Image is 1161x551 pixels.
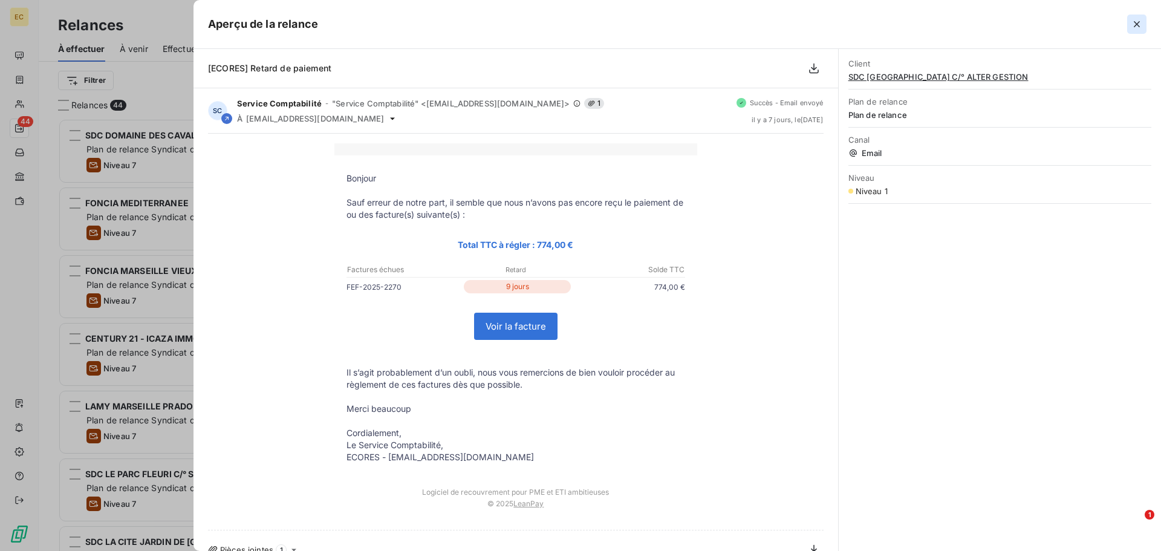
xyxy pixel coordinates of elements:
[848,110,1151,120] span: Plan de relance
[584,98,604,109] span: 1
[573,264,685,275] p: Solde TTC
[752,116,824,123] span: il y a 7 jours , le [DATE]
[208,63,331,73] span: [ECORES] Retard de paiement
[334,497,697,520] td: © 2025
[464,280,571,293] p: 9 jours
[513,499,544,508] a: LeanPay
[325,100,328,107] span: -
[332,99,570,108] span: "Service Comptabilité" <[EMAIL_ADDRESS][DOMAIN_NAME]>
[460,264,571,275] p: Retard
[856,186,888,196] span: Niveau 1
[246,114,384,123] span: [EMAIL_ADDRESS][DOMAIN_NAME]
[573,281,685,293] p: 774,00 €
[475,313,557,339] a: Voir la facture
[848,135,1151,145] span: Canal
[848,173,1151,183] span: Niveau
[237,99,322,108] span: Service Comptabilité
[848,148,1151,158] span: Email
[208,16,318,33] h5: Aperçu de la relance
[1145,510,1154,520] span: 1
[347,264,459,275] p: Factures échues
[237,114,242,123] span: À
[346,197,685,221] p: Sauf erreur de notre part, il semble que nous n’avons pas encore reçu le paiement de ou des factu...
[334,475,697,497] td: Logiciel de recouvrement pour PME et ETI ambitieuses
[346,367,685,391] p: Il s’agit probablement d’un oubli, nous vous remercions de bien vouloir procéder au règlement de ...
[346,427,685,439] p: Cordialement,
[346,238,685,252] p: Total TTC à régler : 774,00 €
[346,439,685,451] p: Le Service Comptabilité,
[750,99,824,106] span: Succès - Email envoyé
[346,451,685,463] p: ECORES - [EMAIL_ADDRESS][DOMAIN_NAME]
[208,101,227,120] div: SC
[848,72,1151,82] span: SDC [GEOGRAPHIC_DATA] C/° ALTER GESTION
[346,172,685,184] p: Bonjour
[1120,510,1149,539] iframe: Intercom live chat
[848,97,1151,106] span: Plan de relance
[346,403,685,415] p: Merci beaucoup
[346,281,461,293] p: FEF-2025-2270
[848,59,1151,68] span: Client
